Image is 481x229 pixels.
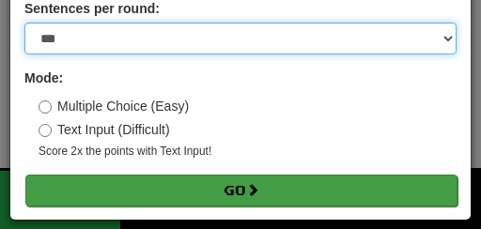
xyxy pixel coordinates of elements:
label: Multiple Choice (Easy) [39,97,189,115]
small: Score 2x the points with Text Input ! [39,144,457,160]
label: Text Input (Difficult) [39,120,170,139]
button: Go [25,175,458,206]
strong: Mode: [24,70,63,85]
input: Text Input (Difficult) [39,124,52,137]
input: Multiple Choice (Easy) [39,100,52,114]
